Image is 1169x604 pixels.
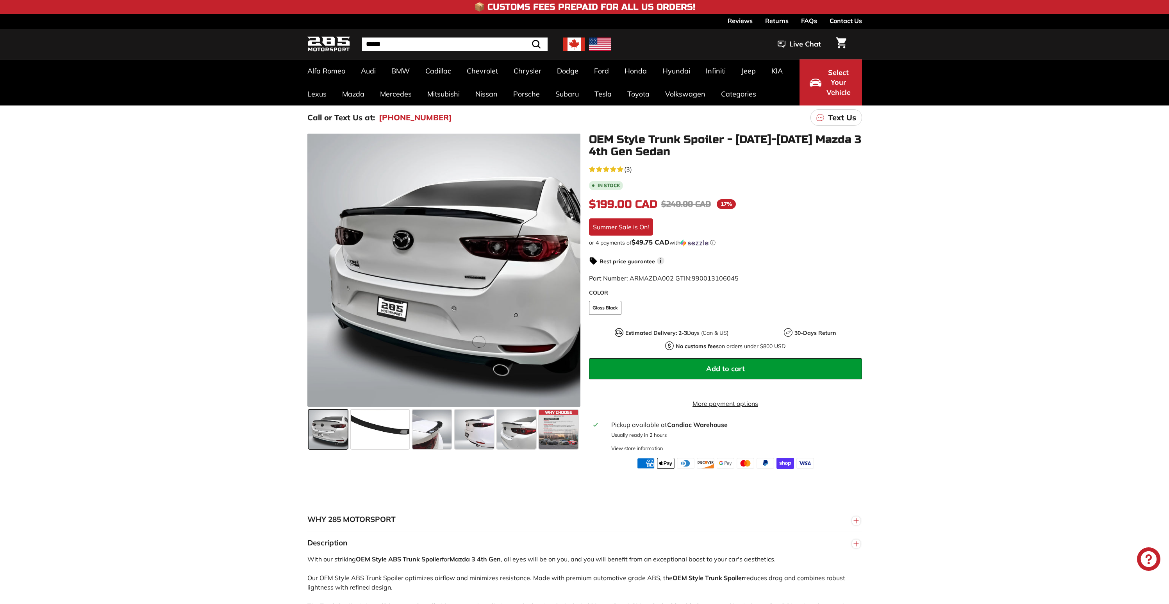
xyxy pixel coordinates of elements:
inbox-online-store-chat: Shopify online store chat [1135,547,1163,573]
strong: ABS [388,555,401,563]
span: $240.00 CAD [661,199,711,209]
img: paypal [757,458,774,469]
a: Categories [713,82,764,105]
button: Live Chat [767,34,831,54]
button: Select Your Vehicle [800,59,862,105]
strong: OEM Style [673,574,703,582]
a: Text Us [810,109,862,126]
img: Logo_285_Motorsport_areodynamics_components [307,35,350,54]
span: Select Your Vehicle [825,68,852,98]
p: Usually ready in 2 hours [611,431,857,439]
strong: Candiac Warehouse [667,421,728,429]
strong: Trunk Spoiler [403,555,442,563]
a: Chevrolet [459,59,506,82]
a: Subaru [548,82,587,105]
strong: No customs fees [676,343,719,350]
strong: Mazda 3 4th Gen [450,555,501,563]
span: i [657,257,664,264]
a: Toyota [619,82,657,105]
img: master [737,458,754,469]
a: Cart [831,31,851,57]
strong: OEM Style [356,555,387,563]
a: Dodge [549,59,586,82]
span: Part Number: ARMAZDA002 GTIN: [589,274,739,282]
a: FAQs [801,14,817,27]
span: 17% [717,199,736,209]
img: shopify_pay [776,458,794,469]
a: Mazda [334,82,372,105]
span: (3) [624,164,632,174]
h1: OEM Style Trunk Spoiler - [DATE]-[DATE] Mazda 3 4th Gen Sedan [589,134,862,158]
img: Sezzle [680,239,709,247]
a: BMW [384,59,418,82]
a: Chrysler [506,59,549,82]
h4: 📦 Customs Fees Prepaid for All US Orders! [474,2,695,12]
p: Text Us [828,112,856,123]
strong: Trunk Spoiler [705,574,744,582]
strong: Estimated Delivery: 2-3 [625,329,687,336]
a: 5.0 rating (3 votes) [589,164,862,174]
a: Porsche [505,82,548,105]
span: $199.00 CAD [589,198,657,211]
div: Summer Sale is On! [589,218,653,236]
img: discover [697,458,714,469]
a: Nissan [468,82,505,105]
a: Jeep [734,59,764,82]
span: Live Chat [789,39,821,49]
div: View store information [611,445,663,452]
a: Honda [617,59,655,82]
span: 990013106045 [692,274,739,282]
img: google_pay [717,458,734,469]
img: diners_club [677,458,694,469]
a: Alfa Romeo [300,59,353,82]
a: Infiniti [698,59,734,82]
a: Returns [765,14,789,27]
button: WHY 285 MOTORSPORT [307,508,862,531]
strong: Best price guarantee [600,258,655,265]
div: or 4 payments of$49.75 CADwithSezzle Click to learn more about Sezzle [589,239,862,247]
a: Hyundai [655,59,698,82]
a: Ford [586,59,617,82]
a: Mitsubishi [419,82,468,105]
a: Cadillac [418,59,459,82]
a: Contact Us [830,14,862,27]
button: Add to cart [589,358,862,379]
img: visa [796,458,814,469]
a: Mercedes [372,82,419,105]
a: Volkswagen [657,82,713,105]
a: Tesla [587,82,619,105]
div: or 4 payments of with [589,239,862,247]
a: Lexus [300,82,334,105]
a: [PHONE_NUMBER] [379,112,452,123]
p: Days (Can & US) [625,329,728,337]
b: In stock [598,183,620,188]
a: Audi [353,59,384,82]
div: Pickup available at [611,420,857,429]
p: Call or Text Us at: [307,112,375,123]
span: Add to cart [706,364,745,373]
a: KIA [764,59,791,82]
strong: 30-Days Return [794,329,836,336]
img: american_express [637,458,655,469]
a: More payment options [589,399,862,408]
input: Search [362,38,548,51]
img: apple_pay [657,458,675,469]
a: Reviews [728,14,753,27]
button: Description [307,531,862,555]
label: COLOR [589,289,862,297]
p: on orders under $800 USD [676,342,785,350]
span: $49.75 CAD [632,238,669,246]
